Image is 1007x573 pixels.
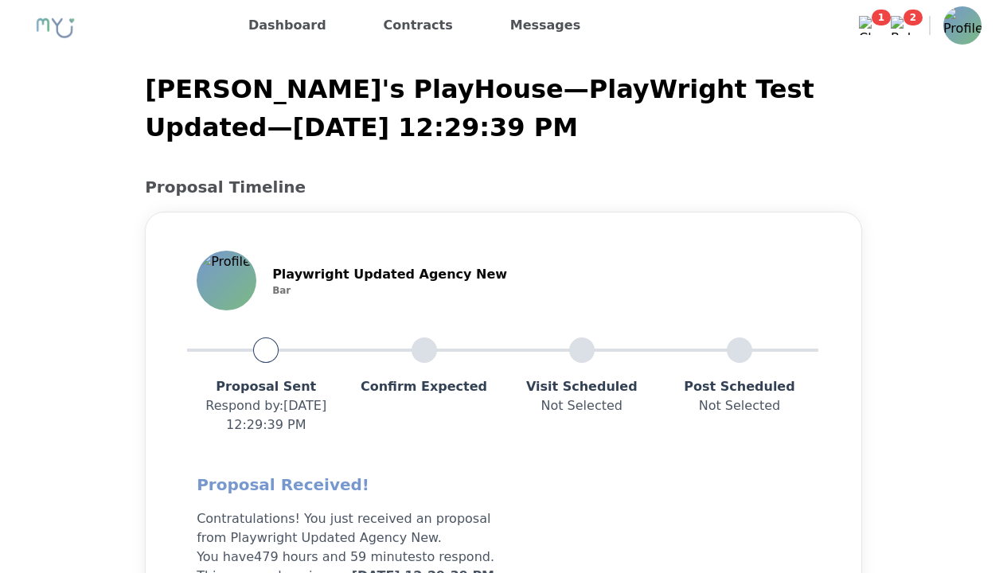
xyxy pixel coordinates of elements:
span: 1 [872,10,891,25]
p: Visit Scheduled [503,377,661,396]
p: Playwright Updated Agency New [272,265,507,284]
p: Proposal Sent [187,377,345,396]
p: Not Selected [661,396,818,415]
p: Confirm Expected [345,377,502,396]
p: Bar [272,284,507,297]
a: Contracts [377,13,459,38]
span: 2 [904,10,923,25]
img: Profile [943,6,982,45]
p: Respond by : [DATE] 12:29:39 PM [187,396,345,435]
img: Chat [859,16,878,35]
p: Not Selected [503,396,661,415]
p: [PERSON_NAME]'s PlayHouse — PlayWright Test Updated — [DATE] 12:29:39 PM [145,70,862,146]
img: Bell [891,16,910,35]
h2: Proposal Received! [197,473,497,497]
h2: Proposal Timeline [145,175,862,199]
p: Post Scheduled [661,377,818,396]
a: Dashboard [242,13,333,38]
img: Profile [198,252,255,309]
p: Contratulations! You just received an proposal from Playwright Updated Agency New. [197,509,497,548]
a: Messages [504,13,587,38]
